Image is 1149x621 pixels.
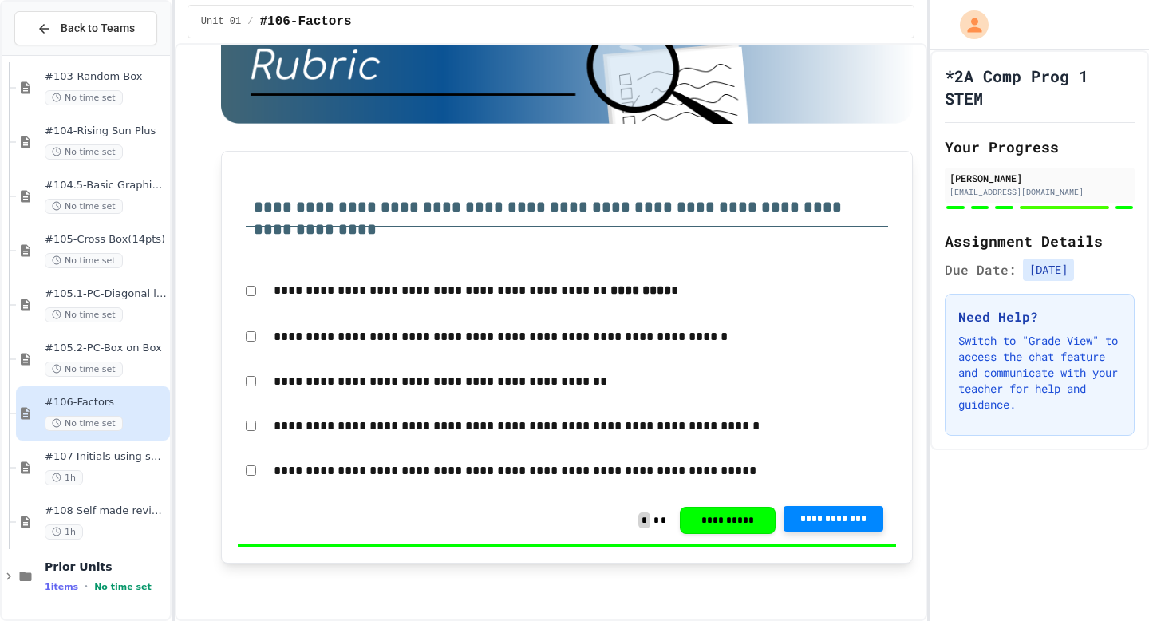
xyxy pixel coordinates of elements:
h2: Your Progress [945,136,1135,158]
p: Switch to "Grade View" to access the chat feature and communicate with your teacher for help and ... [958,333,1121,413]
span: No time set [45,90,123,105]
span: Back to Teams [61,20,135,37]
div: [PERSON_NAME] [950,171,1130,185]
span: 1 items [45,582,78,592]
span: • [85,580,88,593]
span: 1h [45,524,83,540]
span: Unit 01 [201,15,241,28]
span: #104-Rising Sun Plus [45,125,167,138]
h3: Need Help? [958,307,1121,326]
span: #104.5-Basic Graphics Review [45,179,167,192]
span: / [247,15,253,28]
span: 1h [45,470,83,485]
span: No time set [45,362,123,377]
h1: *2A Comp Prog 1 STEM [945,65,1135,109]
span: Prior Units [45,560,167,574]
span: No time set [45,416,123,431]
span: Due Date: [945,260,1017,279]
span: #105.1-PC-Diagonal line [45,287,167,301]
span: No time set [94,582,152,592]
span: No time set [45,307,123,322]
span: #107 Initials using shapes [45,450,167,464]
span: No time set [45,253,123,268]
span: #106-Factors [45,396,167,409]
div: My Account [943,6,993,43]
span: No time set [45,144,123,160]
span: #108 Self made review (15pts) [45,504,167,518]
span: No time set [45,199,123,214]
span: #105.2-PC-Box on Box [45,342,167,355]
span: [DATE] [1023,259,1074,281]
div: [EMAIL_ADDRESS][DOMAIN_NAME] [950,186,1130,198]
span: #106-Factors [259,12,351,31]
span: #105-Cross Box(14pts) [45,233,167,247]
span: #103-Random Box [45,70,167,84]
h2: Assignment Details [945,230,1135,252]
